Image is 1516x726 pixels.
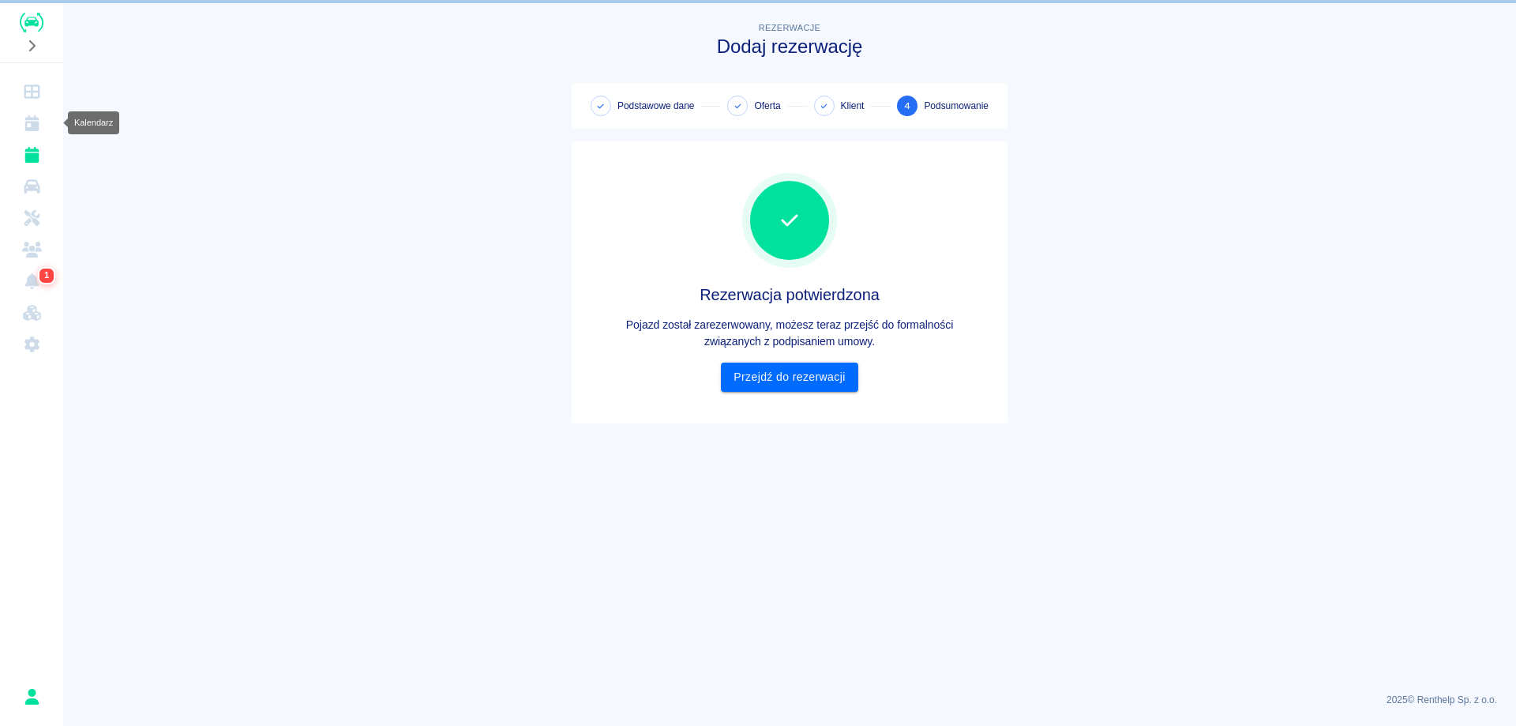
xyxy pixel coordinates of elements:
[6,76,57,107] a: Dashboard
[904,98,910,115] span: 4
[6,265,57,297] a: Powiadomienia
[617,99,694,113] span: Podstawowe dane
[584,317,995,350] p: Pojazd został zarezerwowany, możesz teraz przejść do formalności związanych z podpisaniem umowy.
[6,139,57,171] a: Rezerwacje
[6,171,57,202] a: Flota
[841,99,865,113] span: Klient
[41,268,52,284] span: 1
[82,693,1497,707] p: 2025 © Renthelp Sp. z o.o.
[6,234,57,265] a: Klienci
[68,111,119,134] div: Kalendarz
[6,297,57,329] a: Widget WWW
[15,680,48,713] button: Sebastian Szczęśniak
[20,36,43,56] button: Rozwiń nawigację
[584,285,995,304] h4: Rezerwacja potwierdzona
[759,23,820,32] span: Rezerwacje
[20,13,43,32] img: Renthelp
[6,202,57,234] a: Serwisy
[754,99,780,113] span: Oferta
[924,99,989,113] span: Podsumowanie
[6,107,57,139] a: Kalendarz
[721,363,857,392] a: Przejdź do rezerwacji
[572,36,1008,58] h3: Dodaj rezerwację
[6,329,57,360] a: Ustawienia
